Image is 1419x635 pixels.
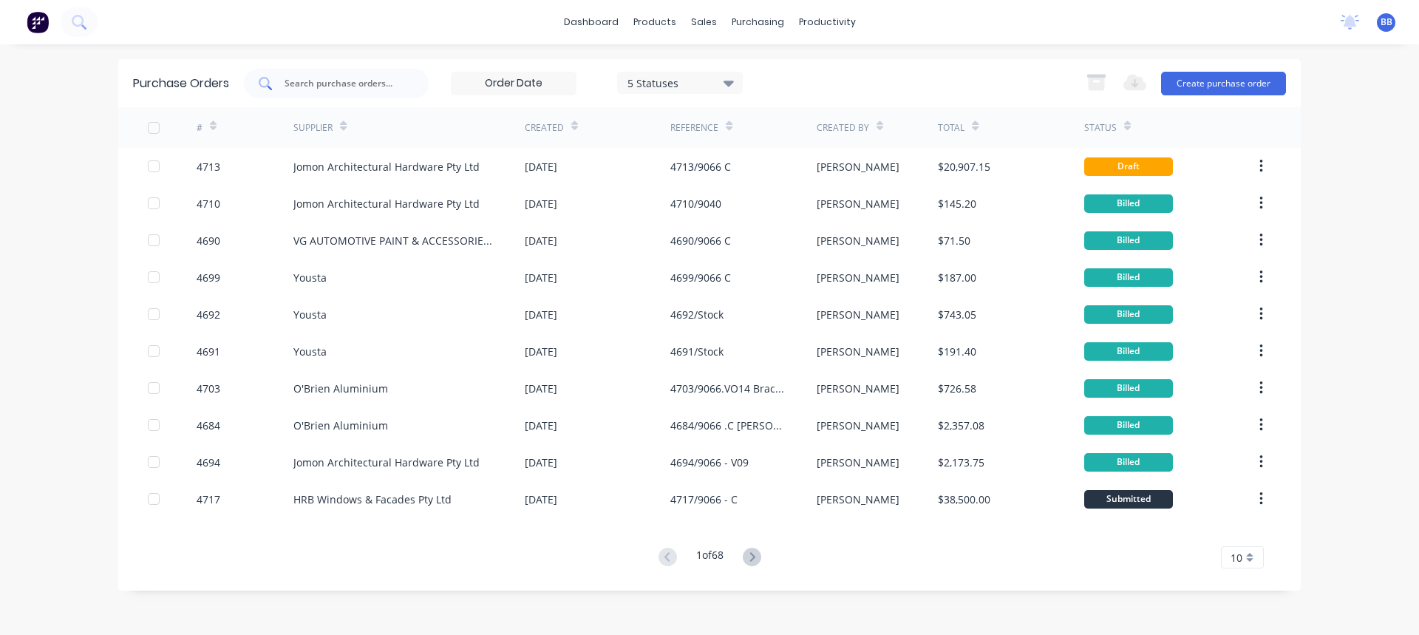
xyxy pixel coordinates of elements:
div: [DATE] [525,196,557,211]
div: Billed [1084,194,1173,213]
div: 4717 [197,492,220,507]
div: $20,907.15 [938,159,990,174]
div: $71.50 [938,233,970,248]
div: 4694/9066 - V09 [670,455,749,470]
div: HRB Windows & Facades Pty Ltd [293,492,452,507]
div: 4690/9066 C [670,233,731,248]
div: [PERSON_NAME] [817,196,899,211]
div: 4713 [197,159,220,174]
div: Reference [670,121,718,135]
button: Create purchase order [1161,72,1286,95]
div: 4691 [197,344,220,359]
div: Billed [1084,305,1173,324]
div: 4703/9066.VO14 Brackets and Angles [670,381,786,396]
div: 4717/9066 - C [670,492,738,507]
div: Jomon Architectural Hardware Pty Ltd [293,159,480,174]
div: 4710 [197,196,220,211]
a: dashboard [557,11,626,33]
div: 4710/9040 [670,196,721,211]
div: [PERSON_NAME] [817,455,899,470]
div: $187.00 [938,270,976,285]
div: [PERSON_NAME] [817,344,899,359]
div: 4690 [197,233,220,248]
div: Jomon Architectural Hardware Pty Ltd [293,455,480,470]
div: [DATE] [525,418,557,433]
input: Order Date [452,72,576,95]
div: [DATE] [525,455,557,470]
div: Yousta [293,344,327,359]
div: 5 Statuses [627,75,733,90]
div: 4684 [197,418,220,433]
div: Billed [1084,416,1173,435]
div: Status [1084,121,1117,135]
div: products [626,11,684,33]
div: productivity [792,11,863,33]
div: Draft [1084,157,1173,176]
span: 10 [1231,550,1242,566]
div: 4699/9066 C [670,270,731,285]
div: Billed [1084,379,1173,398]
div: [PERSON_NAME] [817,418,899,433]
div: 4684/9066 .C [PERSON_NAME] College Back Pans [670,418,786,433]
div: $191.40 [938,344,976,359]
div: Billed [1084,231,1173,250]
div: Billed [1084,268,1173,287]
div: VG AUTOMOTIVE PAINT & ACCESSORIES SUPPLIES [293,233,495,248]
div: $38,500.00 [938,492,990,507]
div: [PERSON_NAME] [817,492,899,507]
div: Created [525,121,564,135]
div: [DATE] [525,307,557,322]
div: [DATE] [525,233,557,248]
input: Search purchase orders... [283,76,406,91]
div: 4691/Stock [670,344,724,359]
div: Billed [1084,342,1173,361]
div: 1 of 68 [696,547,724,568]
div: [PERSON_NAME] [817,381,899,396]
div: $743.05 [938,307,976,322]
div: 4703 [197,381,220,396]
div: Submitted [1084,490,1173,509]
div: [DATE] [525,270,557,285]
div: 4692 [197,307,220,322]
div: [DATE] [525,492,557,507]
img: Factory [27,11,49,33]
div: # [197,121,203,135]
div: Supplier [293,121,333,135]
div: O'Brien Aluminium [293,418,388,433]
div: [DATE] [525,381,557,396]
div: sales [684,11,724,33]
div: $726.58 [938,381,976,396]
div: Billed [1084,453,1173,472]
div: [PERSON_NAME] [817,159,899,174]
span: BB [1381,16,1392,29]
div: O'Brien Aluminium [293,381,388,396]
div: [DATE] [525,344,557,359]
div: Created By [817,121,869,135]
div: [DATE] [525,159,557,174]
div: Yousta [293,270,327,285]
div: $145.20 [938,196,976,211]
div: Total [938,121,964,135]
div: purchasing [724,11,792,33]
div: [PERSON_NAME] [817,270,899,285]
div: 4692/Stock [670,307,724,322]
div: Purchase Orders [133,75,229,92]
div: $2,173.75 [938,455,984,470]
div: 4694 [197,455,220,470]
div: Jomon Architectural Hardware Pty Ltd [293,196,480,211]
div: [PERSON_NAME] [817,233,899,248]
div: $2,357.08 [938,418,984,433]
div: 4699 [197,270,220,285]
div: Yousta [293,307,327,322]
div: [PERSON_NAME] [817,307,899,322]
div: 4713/9066 C [670,159,731,174]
